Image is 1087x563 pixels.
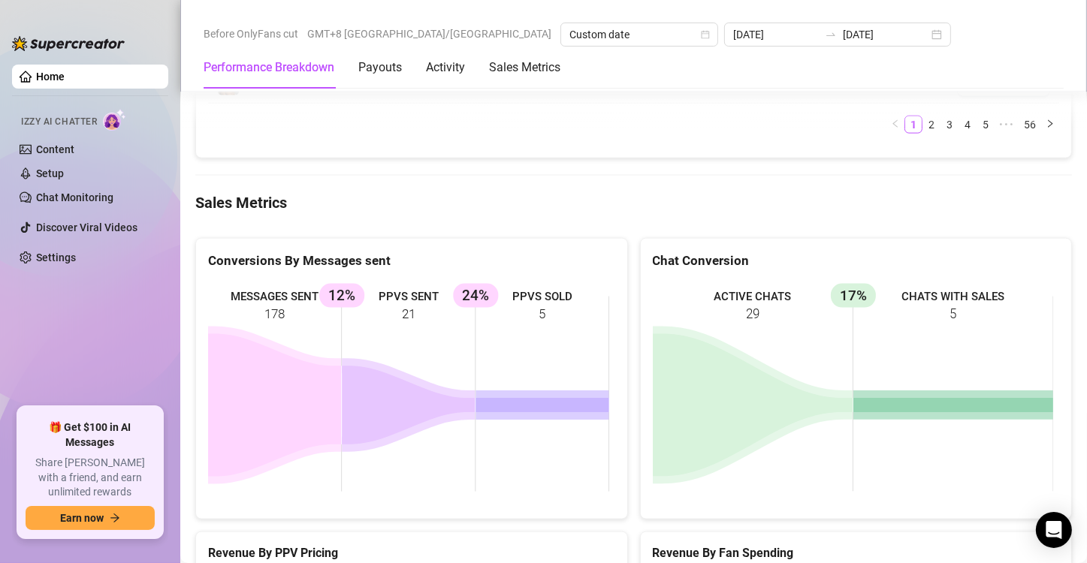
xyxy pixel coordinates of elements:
[959,116,977,134] li: 4
[208,544,615,562] h5: Revenue By PPV Pricing
[26,456,155,500] span: Share [PERSON_NAME] with a friend, and earn unlimited rewards
[110,513,120,523] span: arrow-right
[1041,116,1059,134] li: Next Page
[959,116,976,133] a: 4
[103,109,126,131] img: AI Chatter
[36,143,74,155] a: Content
[36,191,113,203] a: Chat Monitoring
[825,29,837,41] span: swap-right
[905,116,922,133] a: 1
[569,23,709,46] span: Custom date
[733,26,819,43] input: Start date
[426,59,465,77] div: Activity
[36,221,137,233] a: Discover Viral Videos
[1036,512,1072,548] div: Open Intercom Messenger
[208,251,615,271] div: Conversions By Messages sent
[701,30,710,39] span: calendar
[923,116,940,133] a: 2
[1019,116,1041,134] li: 56
[653,544,1060,562] h5: Revenue By Fan Spending
[904,116,922,134] li: 1
[358,59,402,77] div: Payouts
[26,420,155,450] span: 🎁 Get $100 in AI Messages
[1046,119,1055,128] span: right
[891,119,900,128] span: left
[36,71,65,83] a: Home
[36,167,64,179] a: Setup
[21,115,97,129] span: Izzy AI Chatter
[886,116,904,134] button: left
[995,116,1019,134] li: Next 5 Pages
[60,512,104,524] span: Earn now
[653,251,1060,271] div: Chat Conversion
[489,59,560,77] div: Sales Metrics
[204,59,334,77] div: Performance Breakdown
[995,116,1019,134] span: •••
[195,192,1072,213] h4: Sales Metrics
[36,251,76,263] a: Settings
[12,36,125,51] img: logo-BBDzfeDw.svg
[26,506,155,530] button: Earn nowarrow-right
[977,116,995,134] li: 5
[886,116,904,134] li: Previous Page
[922,116,941,134] li: 2
[977,116,994,133] a: 5
[843,26,928,43] input: End date
[1019,116,1040,133] a: 56
[941,116,959,134] li: 3
[307,23,551,45] span: GMT+8 [GEOGRAPHIC_DATA]/[GEOGRAPHIC_DATA]
[1041,116,1059,134] button: right
[825,29,837,41] span: to
[941,116,958,133] a: 3
[957,82,1050,94] a: OFView Chat
[204,23,298,45] span: Before OnlyFans cut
